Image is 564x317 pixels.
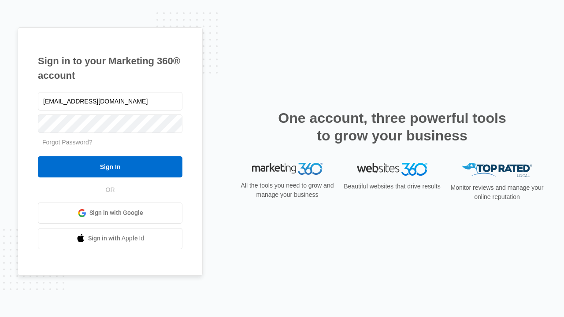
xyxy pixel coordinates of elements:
[38,228,182,249] a: Sign in with Apple Id
[38,156,182,177] input: Sign In
[462,163,532,177] img: Top Rated Local
[252,163,323,175] img: Marketing 360
[38,54,182,83] h1: Sign in to your Marketing 360® account
[42,139,93,146] a: Forgot Password?
[100,185,121,195] span: OR
[275,109,509,144] h2: One account, three powerful tools to grow your business
[89,208,143,217] span: Sign in with Google
[88,234,145,243] span: Sign in with Apple Id
[343,182,442,191] p: Beautiful websites that drive results
[38,92,182,111] input: Email
[448,183,546,202] p: Monitor reviews and manage your online reputation
[38,203,182,224] a: Sign in with Google
[238,181,337,199] p: All the tools you need to grow and manage your business
[357,163,427,176] img: Websites 360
